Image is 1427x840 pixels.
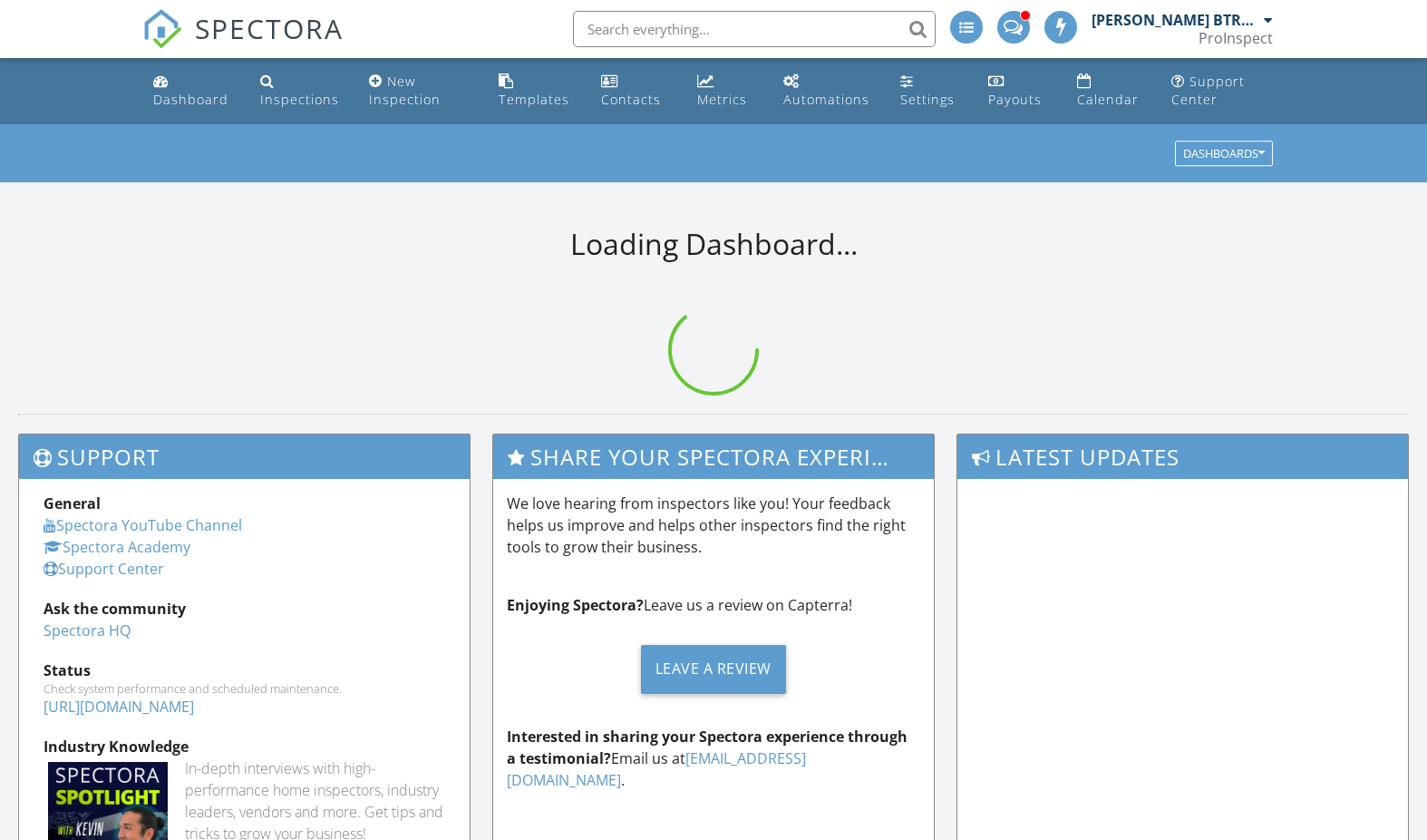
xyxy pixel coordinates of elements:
[981,65,1055,117] a: Payouts
[44,681,445,696] div: Check system performance and scheduled maintenance.
[507,595,644,615] strong: Enjoying Spectora?
[690,65,762,117] a: Metrics
[697,91,747,108] div: Metrics
[641,645,786,694] div: Leave a Review
[988,91,1042,108] div: Payouts
[369,73,441,108] div: New Inspection
[44,493,101,513] strong: General
[1077,91,1139,108] div: Calendar
[499,91,569,108] div: Templates
[44,559,164,579] a: Support Center
[491,65,579,117] a: Templates
[776,65,879,117] a: Automations (Advanced)
[507,748,806,790] a: [EMAIL_ADDRESS][DOMAIN_NAME]
[493,435,933,479] h3: Share Your Spectora Experience
[19,435,470,479] h3: Support
[507,726,919,791] p: Email us at .
[253,65,347,117] a: Inspections
[146,65,238,117] a: Dashboard
[142,9,182,49] img: The Best Home Inspection Software - Spectora
[507,727,908,768] strong: Interested in sharing your Spectora experience through a testimonial?
[1175,142,1273,167] button: Dashboards
[44,537,190,557] a: Spectora Academy
[142,24,344,63] a: SPECTORA
[601,91,661,108] div: Contacts
[1164,65,1281,117] a: Support Center
[893,65,966,117] a: Settings
[362,65,477,117] a: New Inspection
[1199,29,1273,47] div: ProInspect
[507,493,919,558] p: We love hearing from inspectors like you! Your feedback helps us improve and helps other inspecto...
[195,9,344,47] span: SPECTORA
[44,736,445,757] div: Industry Knowledge
[900,91,955,108] div: Settings
[44,697,194,717] a: [URL][DOMAIN_NAME]
[1092,11,1259,29] div: [PERSON_NAME] BTR# 43777
[44,620,131,640] a: Spectora HQ
[153,91,228,108] div: Dashboard
[1183,148,1265,161] div: Dashboards
[507,594,919,616] p: Leave us a review on Capterra!
[1070,65,1150,117] a: Calendar
[957,435,1408,479] h3: Latest Updates
[507,630,919,708] a: Leave a Review
[44,598,445,620] div: Ask the community
[783,91,869,108] div: Automations
[573,11,936,47] input: Search everything...
[260,91,339,108] div: Inspections
[44,659,445,681] div: Status
[1171,73,1245,108] div: Support Center
[594,65,675,117] a: Contacts
[44,515,242,535] a: Spectora YouTube Channel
